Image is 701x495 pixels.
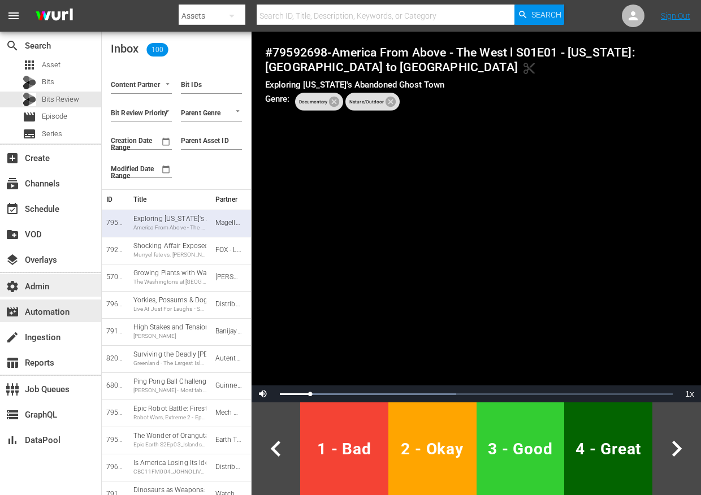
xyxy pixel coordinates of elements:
[569,435,648,463] span: 4 - Great
[111,41,172,59] h2: Inbox
[215,218,242,228] div: MagellanTV
[23,127,36,141] span: subtitles
[265,79,687,90] h5: Exploring [US_STATE]'s Abandoned Ghost Town
[215,381,242,390] div: Guinness World Records
[106,218,124,228] div: 79592698
[6,408,19,422] span: GraphQL
[146,45,168,54] span: 100
[280,393,673,395] div: Progress Bar
[215,435,242,445] div: Earth Touch
[260,433,292,464] span: chevron_left
[133,458,206,476] div: Is America Losing Its Identity?
[42,76,54,88] span: Bits
[477,402,565,495] button: 3 - Good
[252,385,274,402] button: Mute
[162,79,173,89] button: Open
[345,93,400,111] div: Nature/Outdoor
[133,359,206,367] div: Greenland - The Largest Island in the World
[133,431,206,449] div: The Wonder of Orangutans: Our Close Relatives
[111,166,172,179] label: Modified Date Range
[661,433,693,464] span: chevron_right
[23,76,36,89] div: Bits
[42,111,67,122] span: Episode
[102,189,129,210] th: ID
[531,5,561,25] span: Search
[215,272,242,282] div: Janson Media
[514,5,564,25] button: Search
[6,305,19,319] span: Automation
[6,433,19,447] span: DataPool
[678,94,689,105] button: Open
[133,278,206,286] div: The Washingtons at [GEOGRAPHIC_DATA][PERSON_NAME] - Part 1
[6,383,19,396] span: Job Queues
[481,435,560,463] span: 3 - Good
[215,299,242,309] div: Distributions Juste Pour Rire Inc.
[133,441,206,449] div: Epic Earth S2Ep03_Islands of the Apes_VOD.mp4
[265,45,687,75] h4: # 79592698 - America From Above - The West l S01E01 - [US_STATE]: [GEOGRAPHIC_DATA] to [GEOGRAPHI...
[23,58,36,72] span: Asset
[232,106,243,116] button: Open
[133,350,206,367] div: Surviving the Deadly [PERSON_NAME]
[6,280,19,293] span: Admin
[23,93,36,106] div: Bits Review
[133,305,206,313] div: Live At Just For Laughs - Season 10 Episode 2
[106,272,124,282] div: 57058244
[295,88,331,115] span: Documentary
[133,224,206,232] div: America From Above - The West l S01E01 - [US_STATE]: [GEOGRAPHIC_DATA] to [GEOGRAPHIC_DATA]
[215,245,242,255] div: FOX - Lincolnwood Drive, LLC
[133,251,206,259] div: Murryel fate vs. [PERSON_NAME]
[215,408,242,418] div: Mech TV Ltd
[388,402,477,495] button: 2 - Okay
[42,59,60,71] span: Asset
[6,253,19,267] span: Overlays
[7,9,20,23] span: menu
[133,296,206,313] div: Yorkies, Possums & Dog Conversations
[661,11,690,20] a: Sign Out
[23,110,36,124] span: Episode
[678,385,701,402] button: Playback Rate
[162,106,173,116] button: Open
[393,435,472,463] span: 2 - Okay
[133,214,206,232] div: Exploring [US_STATE]'s Abandoned Ghost Town
[133,268,206,286] div: Growing Plants with Warm Water Tips
[106,435,124,445] div: 79599311
[133,377,206,394] div: Ping Pong Ball Challenge: David Rush's Record Attempt
[129,189,211,210] th: Title
[6,228,19,241] span: VOD
[211,189,251,210] th: Partner
[522,62,536,75] span: Generated Bit
[133,468,206,476] div: CBC11FM004_JOHNOLIVER_CLIP
[111,79,140,93] input: Content Partner
[133,332,206,340] div: [PERSON_NAME]
[6,356,19,370] span: Reports
[295,93,343,111] div: Documentary
[6,331,19,344] span: Ingestion
[133,323,206,340] div: High Stakes and Tension in the Game Show
[564,402,652,495] button: 4 - Great
[215,462,242,472] div: Distributions Juste Pour Rire Inc.
[106,381,124,390] div: 68036937
[133,404,206,422] div: Epic Robot Battle: Firestorm vs Bigger Brother
[106,408,124,418] div: 79599007
[133,414,206,422] div: Robot Wars, Extreme 2 - Episode 1
[42,94,79,105] span: Bits Review
[106,327,124,336] div: 79118805
[265,93,289,105] h5: Genre:
[300,402,388,495] button: 1 - Bad
[106,354,124,363] div: 82099542
[133,241,206,259] div: Shocking Affair Exposed in Divorce Court
[215,327,242,336] div: Banijay Rights Limited
[6,177,19,190] span: Channels
[345,88,388,115] span: Nature/Outdoor
[305,435,384,463] span: 1 - Bad
[42,128,62,140] span: Series
[106,299,124,309] div: 79652398
[215,354,242,363] div: Autentic GmbH
[6,151,19,165] span: Create
[27,3,81,29] img: ans4CAIJ8jUAAAAAAAAAAAAAAAAAAAAAAAAgQb4GAAAAAAAAAAAAAAAAAAAAAAAAJMjXAAAAAAAAAAAAAAAAAAAAAAAAgAT5G...
[106,245,124,255] div: 79212779
[111,137,172,151] label: Creation Date Range
[106,462,124,472] div: 79652349
[133,387,206,394] div: [PERSON_NAME] - Most table tennis balls bounced and caught in shaving foam on the head in 30 seco...
[6,202,19,216] span: event_available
